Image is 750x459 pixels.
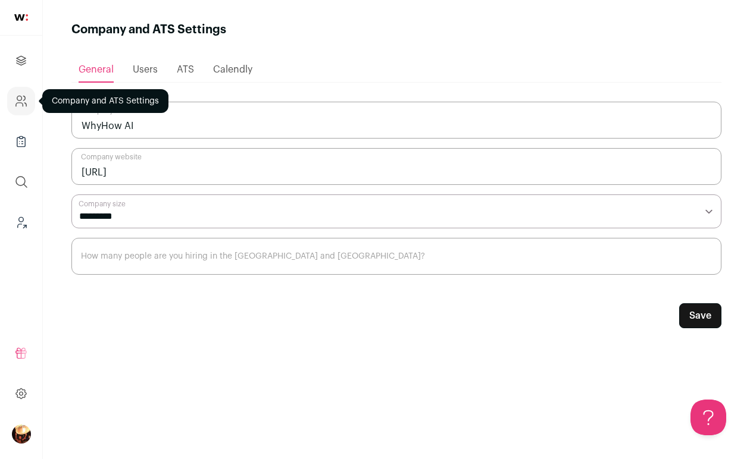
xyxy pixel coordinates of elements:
[71,102,721,139] input: Company name
[7,46,35,75] a: Projects
[12,425,31,444] img: 473170-medium_jpg
[177,58,194,81] a: ATS
[213,58,252,81] a: Calendly
[79,65,114,74] span: General
[690,400,726,435] iframe: Help Scout Beacon - Open
[71,21,226,38] h1: Company and ATS Settings
[679,303,721,328] button: Save
[133,58,158,81] a: Users
[7,127,35,156] a: Company Lists
[12,425,31,444] button: Open dropdown
[14,14,28,21] img: wellfound-shorthand-0d5821cbd27db2630d0214b213865d53afaa358527fdda9d0ea32b1df1b89c2c.svg
[7,208,35,237] a: Leads (Backoffice)
[213,65,252,74] span: Calendly
[133,65,158,74] span: Users
[177,65,194,74] span: ATS
[42,89,168,113] div: Company and ATS Settings
[71,238,721,275] input: How many people are you hiring in the US and Canada?
[7,87,35,115] a: Company and ATS Settings
[71,148,721,185] input: Company website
